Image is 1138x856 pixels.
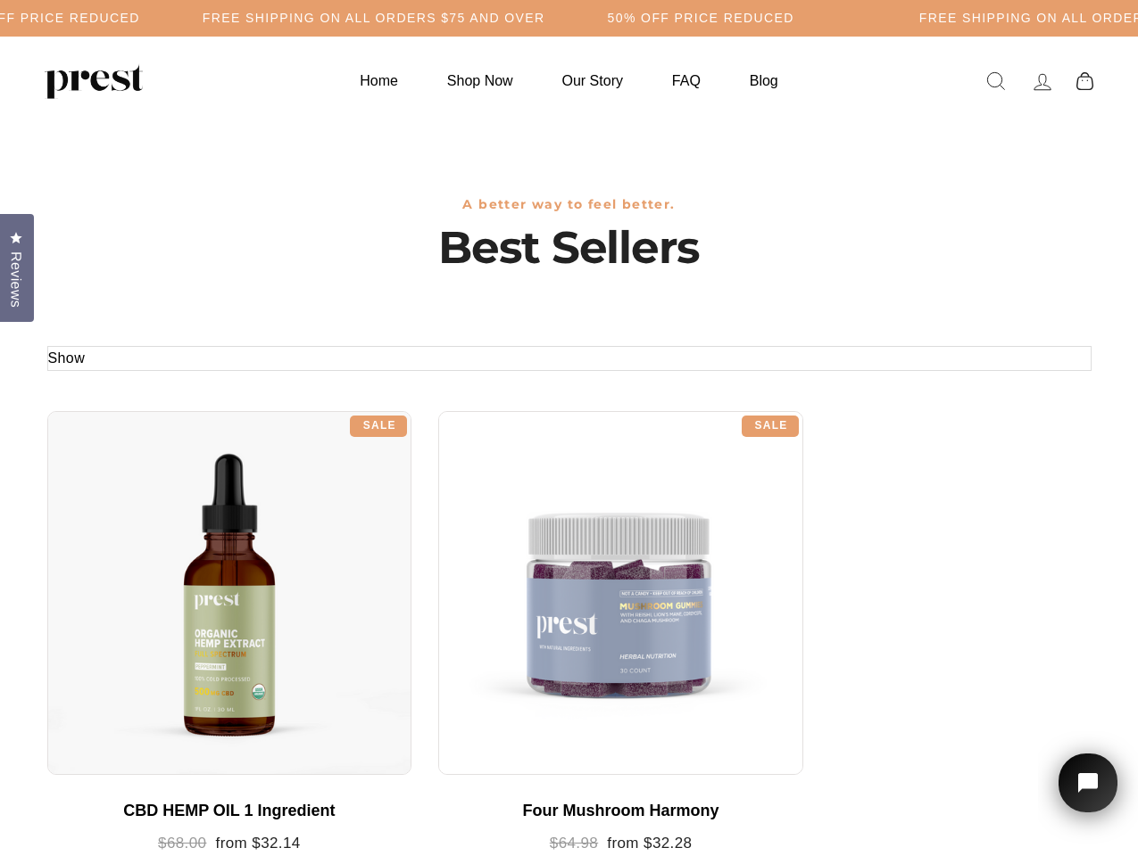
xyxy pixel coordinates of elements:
[1038,731,1138,856] iframe: Tidio Chat
[456,802,785,821] div: Four Mushroom Harmony
[4,251,28,308] span: Reviews
[48,347,86,370] button: Show
[337,63,800,98] ul: Primary
[550,835,598,852] span: $64.98
[337,63,420,98] a: Home
[650,63,723,98] a: FAQ
[158,835,206,852] span: $68.00
[425,63,536,98] a: Shop Now
[350,416,407,437] div: Sale
[456,835,785,853] div: from $32.28
[540,63,645,98] a: Our Story
[47,221,1092,275] h1: Best Sellers
[45,63,143,99] img: PREST ORGANICS
[742,416,799,437] div: Sale
[47,197,1092,212] h3: A better way to feel better.
[203,11,545,26] h5: Free Shipping on all orders $75 and over
[727,63,801,98] a: Blog
[608,11,794,26] h5: 50% OFF PRICE REDUCED
[65,802,395,821] div: CBD HEMP OIL 1 Ingredient
[65,835,395,853] div: from $32.14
